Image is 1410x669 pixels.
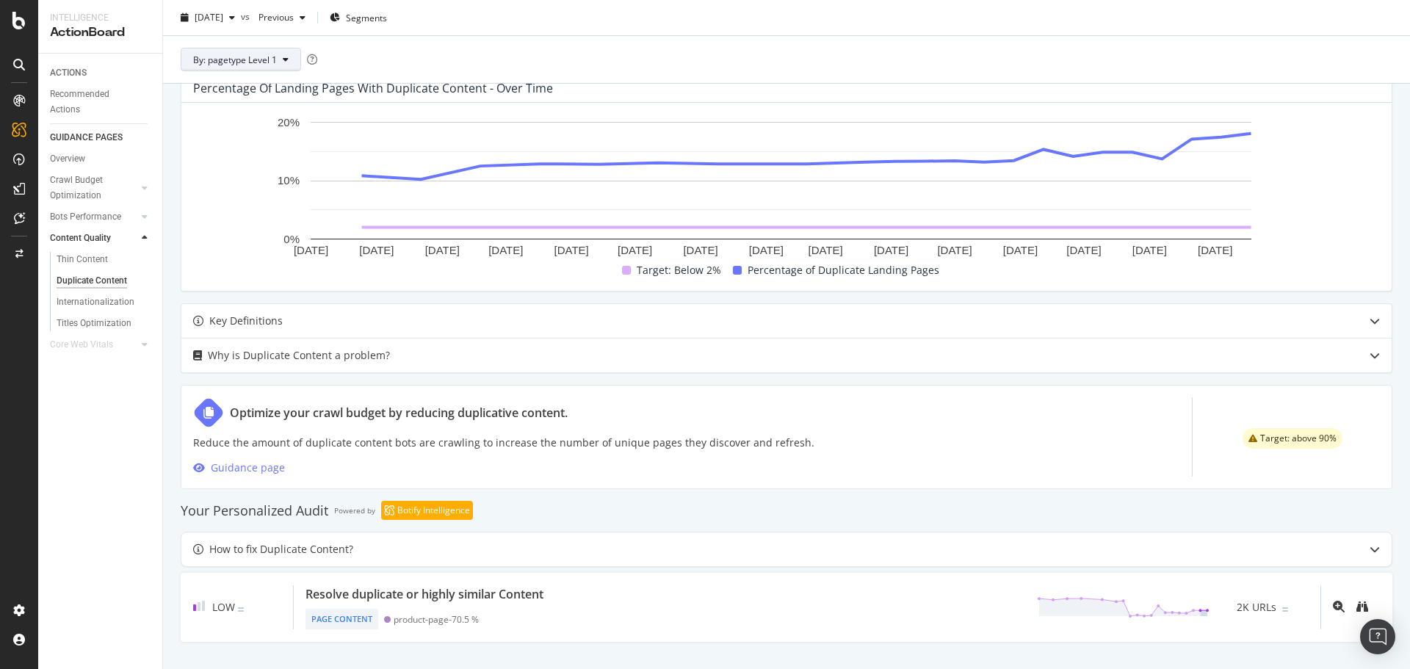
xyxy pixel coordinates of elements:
text: [DATE] [359,245,394,257]
div: Powered by [334,502,375,519]
span: Low [212,600,235,614]
button: Segments [324,6,393,29]
text: [DATE] [488,245,523,257]
div: Page Content [305,609,378,629]
text: [DATE] [294,245,328,257]
div: Overview [50,151,85,167]
div: ACTIONS [50,65,87,81]
div: Recommended Actions [50,87,138,117]
img: Equal [1282,607,1288,612]
a: ACTIONS [50,65,152,81]
div: Your Personalized Audit [181,502,328,519]
a: Crawl Budget Optimization [50,173,137,203]
div: Titles Optimization [57,316,131,331]
div: GUIDANCE PAGES [50,130,123,145]
div: Optimize your crawl budget by reducing duplicative content. [230,404,568,422]
span: 2025 Sep. 18th [195,11,223,23]
div: Open Intercom Messenger [1360,619,1395,654]
a: Bots Performance [50,209,137,225]
div: binoculars [1356,601,1368,612]
a: Thin Content [57,252,152,267]
text: 20% [278,116,300,129]
span: Segments [346,11,387,23]
div: Duplicate Content [57,273,127,289]
div: Percentage of Landing Pages with Duplicate Content - Over Time [193,81,553,95]
a: Core Web Vitals [50,337,137,352]
span: 2K URLs [1237,599,1276,616]
span: vs [241,10,253,22]
div: Resolve duplicate or highly similar Content [305,585,543,603]
div: How to fix Duplicate Content? [209,540,353,558]
a: Recommended Actions [50,87,152,117]
span: By: pagetype Level 1 [193,53,277,65]
button: [DATE] [175,6,241,29]
a: binoculars [1356,600,1368,614]
a: Content Quality [50,231,137,246]
svg: A chart. [193,115,1369,261]
a: Titles Optimization [57,316,152,331]
text: [DATE] [874,245,908,257]
span: Target: above 90% [1260,434,1337,443]
p: Reduce the amount of duplicate content bots are crawling to increase the number of unique pages t... [193,434,814,452]
div: magnifying-glass-plus [1333,601,1345,612]
text: [DATE] [425,245,460,257]
a: Internationalization [57,294,152,310]
span: Previous [253,11,294,23]
div: ActionBoard [50,24,151,41]
img: Equal [238,607,244,612]
div: warning label [1243,428,1342,449]
div: Intelligence [50,12,151,24]
text: [DATE] [1198,245,1232,257]
span: Target: Below 2% [637,261,721,279]
text: [DATE] [1003,245,1038,257]
div: Content Quality [50,231,111,246]
text: [DATE] [554,245,589,257]
text: [DATE] [1132,245,1167,257]
div: Key Definitions [209,312,283,330]
text: [DATE] [618,245,652,257]
div: Thin Content [57,252,108,267]
a: Duplicate Content [57,273,152,289]
text: 10% [278,175,300,187]
div: Internationalization [57,294,134,310]
text: [DATE] [1066,245,1101,257]
div: Core Web Vitals [50,337,113,352]
div: Guidance page [211,459,285,477]
div: Crawl Budget Optimization [50,173,127,203]
a: GUIDANCE PAGES [50,130,152,145]
div: product-page - 70.5 % [394,614,479,625]
button: Previous [253,6,311,29]
div: Bots Performance [50,209,121,225]
text: [DATE] [683,245,717,257]
div: Why is Duplicate Content a problem? [208,347,390,364]
button: By: pagetype Level 1 [181,48,301,71]
text: 0% [283,233,300,245]
text: [DATE] [937,245,972,257]
text: [DATE] [749,245,784,257]
a: Guidance page [193,460,285,474]
span: Percentage of Duplicate Landing Pages [748,261,939,279]
div: Botify Intelligence [397,504,470,517]
a: Overview [50,151,152,167]
text: [DATE] [809,245,843,257]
